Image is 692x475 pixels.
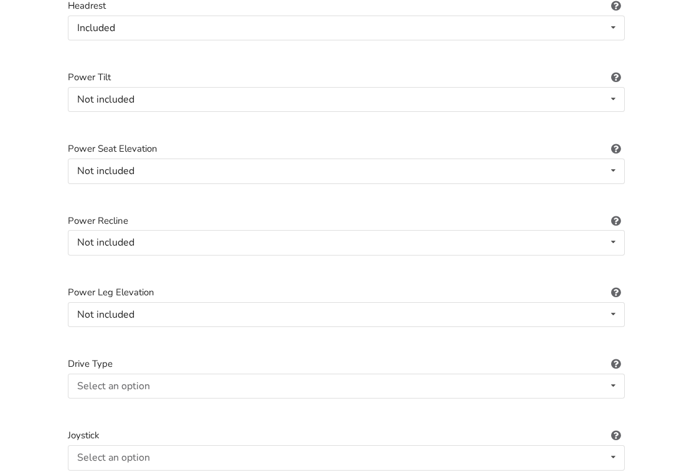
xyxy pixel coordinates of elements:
div: Included [77,23,115,33]
label: Drive Type [68,357,625,371]
label: Joystick [68,428,625,443]
div: Not included [77,310,134,320]
div: Not included [77,237,134,247]
div: Select an option [77,453,150,463]
div: Not included [77,95,134,104]
label: Power Seat Elevation [68,142,625,156]
div: Select an option [77,381,150,391]
div: Not included [77,166,134,176]
label: Power Tilt [68,70,625,85]
label: Power Leg Elevation [68,285,625,300]
label: Power Recline [68,214,625,228]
